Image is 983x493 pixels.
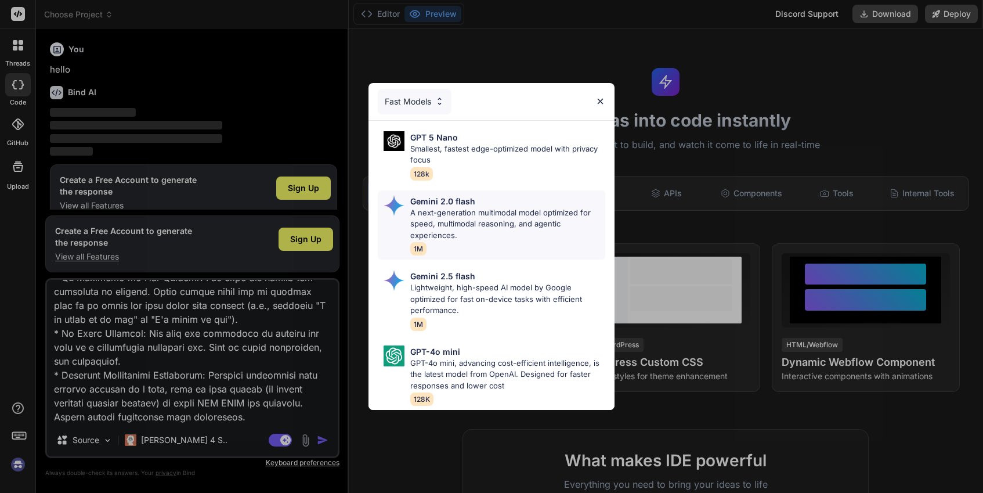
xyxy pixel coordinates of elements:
img: Pick Models [384,131,404,152]
p: Smallest, fastest edge-optimized model with privacy focus [410,143,605,166]
img: Pick Models [384,270,404,291]
p: GPT 5 Nano [410,131,458,143]
img: Pick Models [384,195,404,216]
p: Gemini 2.5 flash [410,270,475,282]
span: 128K [410,393,433,406]
span: 128k [410,167,433,181]
p: GPT-4o mini, advancing cost-efficient intelligence, is the latest model from OpenAI. Designed for... [410,358,605,392]
p: A next-generation multimodal model optimized for speed, multimodal reasoning, and agentic experie... [410,207,605,242]
span: 1M [410,242,427,256]
span: 1M [410,318,427,331]
p: Gemini 2.0 flash [410,195,475,207]
img: close [595,96,605,106]
p: GPT-4o mini [410,346,460,358]
img: Pick Models [384,346,404,366]
div: Fast Models [378,89,451,114]
img: Pick Models [435,96,444,106]
p: Lightweight, high-speed AI model by Google optimized for fast on-device tasks with efficient perf... [410,282,605,316]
